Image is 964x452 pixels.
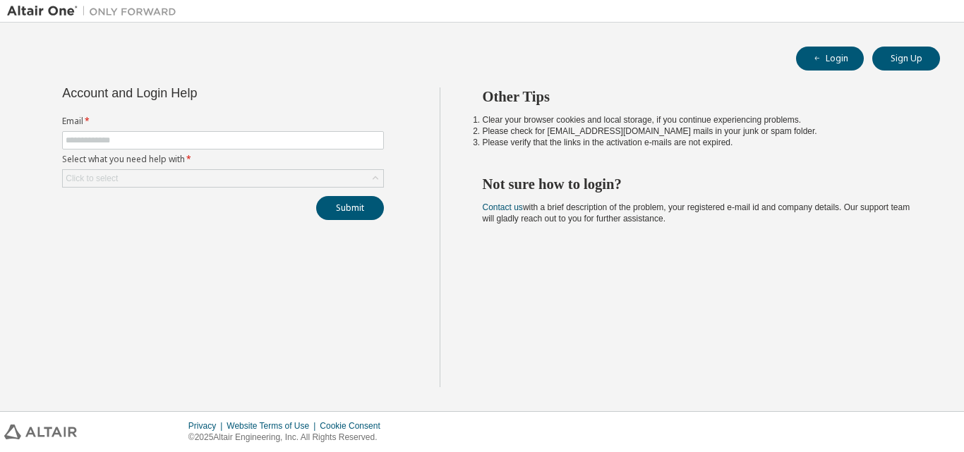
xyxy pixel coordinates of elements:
label: Email [62,116,384,127]
div: Website Terms of Use [227,420,320,432]
button: Submit [316,196,384,220]
h2: Other Tips [483,87,915,106]
label: Select what you need help with [62,154,384,165]
span: with a brief description of the problem, your registered e-mail id and company details. Our suppo... [483,202,910,224]
div: Privacy [188,420,227,432]
p: © 2025 Altair Engineering, Inc. All Rights Reserved. [188,432,389,444]
button: Sign Up [872,47,940,71]
div: Click to select [63,170,383,187]
img: altair_logo.svg [4,424,77,439]
img: Altair One [7,4,183,18]
button: Login [796,47,864,71]
h2: Not sure how to login? [483,175,915,193]
div: Click to select [66,173,118,184]
div: Cookie Consent [320,420,388,432]
a: Contact us [483,202,523,212]
li: Please verify that the links in the activation e-mails are not expired. [483,137,915,148]
li: Please check for [EMAIL_ADDRESS][DOMAIN_NAME] mails in your junk or spam folder. [483,126,915,137]
li: Clear your browser cookies and local storage, if you continue experiencing problems. [483,114,915,126]
div: Account and Login Help [62,87,320,99]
